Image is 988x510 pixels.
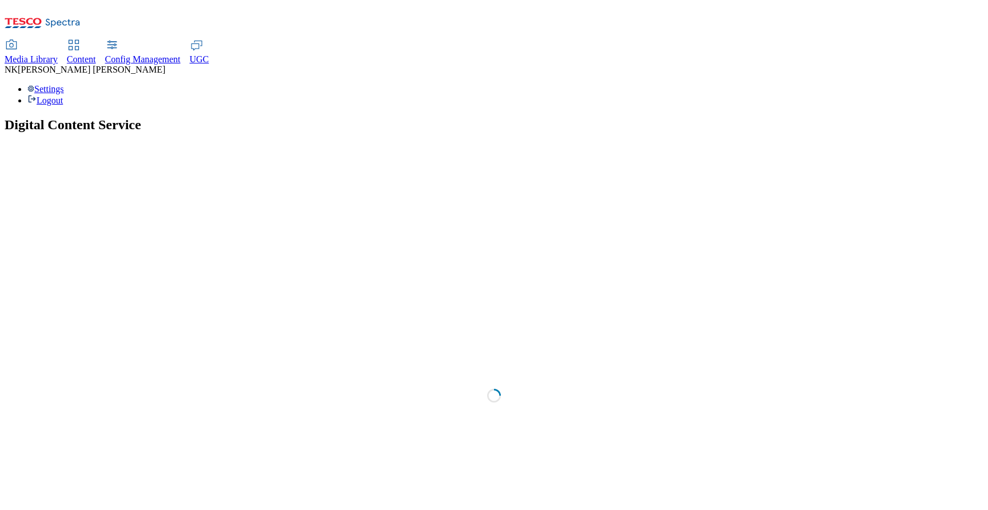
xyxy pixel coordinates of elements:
h1: Digital Content Service [5,117,983,133]
a: Logout [27,95,63,105]
span: UGC [190,54,209,64]
span: NK [5,65,18,74]
a: Content [67,41,96,65]
a: UGC [190,41,209,65]
span: [PERSON_NAME] [PERSON_NAME] [18,65,165,74]
span: Content [67,54,96,64]
span: Media Library [5,54,58,64]
a: Settings [27,84,64,94]
a: Media Library [5,41,58,65]
span: Config Management [105,54,181,64]
a: Config Management [105,41,181,65]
